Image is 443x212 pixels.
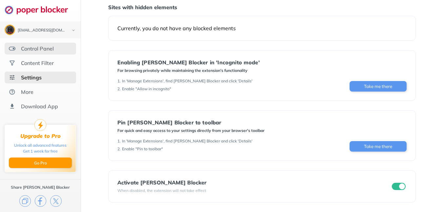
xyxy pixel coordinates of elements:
div: Enable "Allow in incognito" [122,86,171,92]
div: 1 . [117,138,121,144]
button: Go Pro [9,158,72,168]
img: copy.svg [19,195,31,207]
button: Take me there [350,141,407,152]
div: Enable "Pin to toolbar" [122,146,163,152]
img: chevron-bottom-black.svg [70,27,77,34]
div: 1 . [117,78,121,84]
div: In 'Manage Extensions', find [PERSON_NAME] Blocker and click 'Details' [122,78,252,84]
div: Unlock all advanced features [14,142,67,148]
div: In 'Manage Extensions', find [PERSON_NAME] Blocker and click 'Details' [122,138,252,144]
div: Download App [21,103,58,110]
img: facebook.svg [35,195,46,207]
img: upgrade-to-pro.svg [34,119,46,131]
img: features.svg [9,45,15,52]
div: 2 . [117,146,121,152]
div: Activate [PERSON_NAME] Blocker [117,180,207,185]
div: Settings [21,74,42,81]
button: Take me there [350,81,407,92]
div: Currently, you do not have any blocked elements [117,25,407,32]
div: Control Panel [21,45,54,52]
img: about.svg [9,89,15,95]
div: For quick and easy access to your settings directly from your browser's toolbar [117,128,265,133]
img: x.svg [50,195,62,207]
div: Upgrade to Pro [20,133,61,139]
div: Get 1 week for free [23,148,58,154]
div: Pin [PERSON_NAME] Blocker to toolbar [117,119,265,125]
img: logo-webpage.svg [5,5,75,14]
img: social.svg [9,60,15,66]
div: a.broken.hourglass@gmail.com [18,28,66,33]
div: For browsing privately while maintaining the extension's functionality [117,68,260,73]
div: Sites with hidden elements [108,4,416,11]
img: download-app.svg [9,103,15,110]
div: When disabled, the extension will not take effect [117,188,207,193]
div: More [21,89,33,95]
div: Share [PERSON_NAME] Blocker [11,185,70,190]
img: settings-selected.svg [9,74,15,81]
div: 2 . [117,86,121,92]
div: Enabling [PERSON_NAME] Blocker in 'Incognito mode' [117,59,260,65]
img: ACg8ocKEPEZF2K7bL2MJDnPlLhI-wnnePo80JSISYKh5fE9Jpw=s96-c [5,25,14,34]
div: Content Filter [21,60,54,66]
